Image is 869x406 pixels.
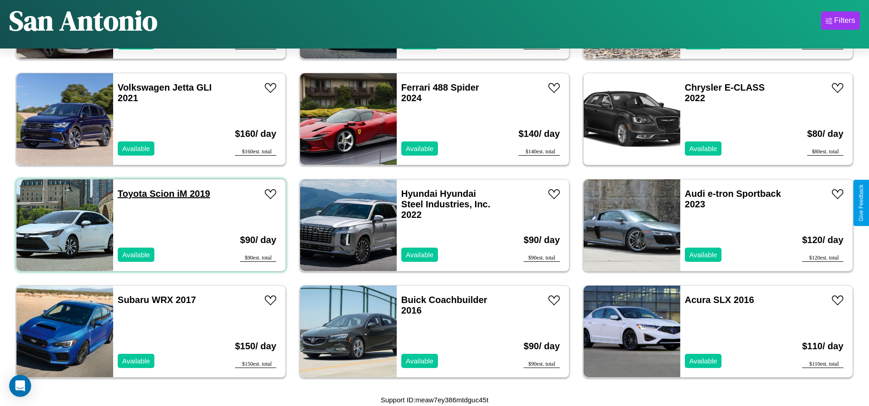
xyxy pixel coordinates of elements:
h3: $ 80 / day [807,119,843,148]
div: $ 160 est. total [235,148,276,156]
a: Chrysler E-CLASS 2022 [685,82,765,103]
p: Available [122,142,150,155]
div: $ 150 est. total [235,361,276,368]
a: Acura SLX 2016 [685,295,754,305]
div: Give Feedback [858,184,864,222]
h3: $ 110 / day [802,332,843,361]
h3: $ 90 / day [524,332,560,361]
h3: $ 160 / day [235,119,276,148]
a: Subaru WRX 2017 [118,295,196,305]
p: Available [689,249,717,261]
div: $ 80 est. total [807,148,843,156]
p: Available [406,142,434,155]
p: Support ID: meaw7ey386mtdguc45t [381,394,488,406]
a: Hyundai Hyundai Steel Industries, Inc. 2022 [401,189,491,220]
h3: $ 90 / day [240,226,276,254]
p: Available [406,249,434,261]
div: $ 120 est. total [802,254,843,262]
h3: $ 120 / day [802,226,843,254]
a: Toyota Scion iM 2019 [118,189,210,199]
button: Filters [821,11,860,30]
div: $ 90 est. total [524,361,560,368]
a: Volkswagen Jetta GLI 2021 [118,82,212,103]
div: $ 140 est. total [519,148,560,156]
div: $ 90 est. total [524,254,560,262]
p: Available [406,355,434,367]
div: Filters [834,16,855,25]
h3: $ 140 / day [519,119,560,148]
p: Available [689,142,717,155]
a: Buick Coachbuilder 2016 [401,295,487,315]
div: Open Intercom Messenger [9,375,31,397]
p: Available [122,249,150,261]
a: Ferrari 488 Spider 2024 [401,82,479,103]
a: Audi e-tron Sportback 2023 [685,189,781,209]
div: $ 90 est. total [240,254,276,262]
p: Available [689,355,717,367]
h3: $ 150 / day [235,332,276,361]
p: Available [122,355,150,367]
div: $ 110 est. total [802,361,843,368]
h3: $ 90 / day [524,226,560,254]
h1: San Antonio [9,2,158,39]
